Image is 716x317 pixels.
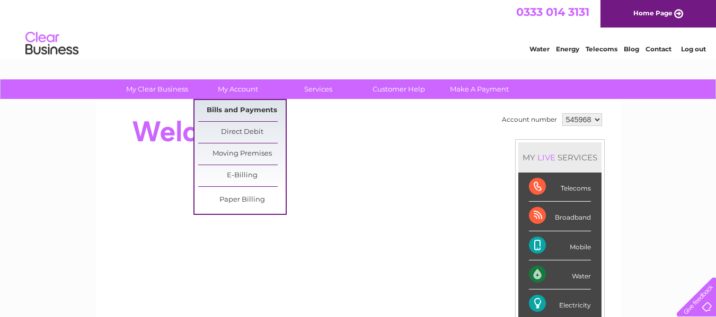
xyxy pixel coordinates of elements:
[108,6,609,51] div: Clear Business is a trading name of Verastar Limited (registered in [GEOGRAPHIC_DATA] No. 3667643...
[436,79,523,99] a: Make A Payment
[198,100,286,121] a: Bills and Payments
[529,202,591,231] div: Broadband
[275,79,362,99] a: Services
[624,45,639,53] a: Blog
[198,122,286,143] a: Direct Debit
[556,45,579,53] a: Energy
[516,5,589,19] a: 0333 014 3131
[113,79,201,99] a: My Clear Business
[194,79,281,99] a: My Account
[529,260,591,289] div: Water
[646,45,671,53] a: Contact
[586,45,617,53] a: Telecoms
[198,143,286,165] a: Moving Premises
[681,45,706,53] a: Log out
[529,231,591,260] div: Mobile
[529,45,550,53] a: Water
[355,79,443,99] a: Customer Help
[198,189,286,211] a: Paper Billing
[518,142,602,173] div: MY SERVICES
[535,152,558,162] div: LIVE
[529,173,591,202] div: Telecoms
[198,165,286,186] a: E-Billing
[25,28,79,60] img: logo.png
[499,111,560,129] td: Account number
